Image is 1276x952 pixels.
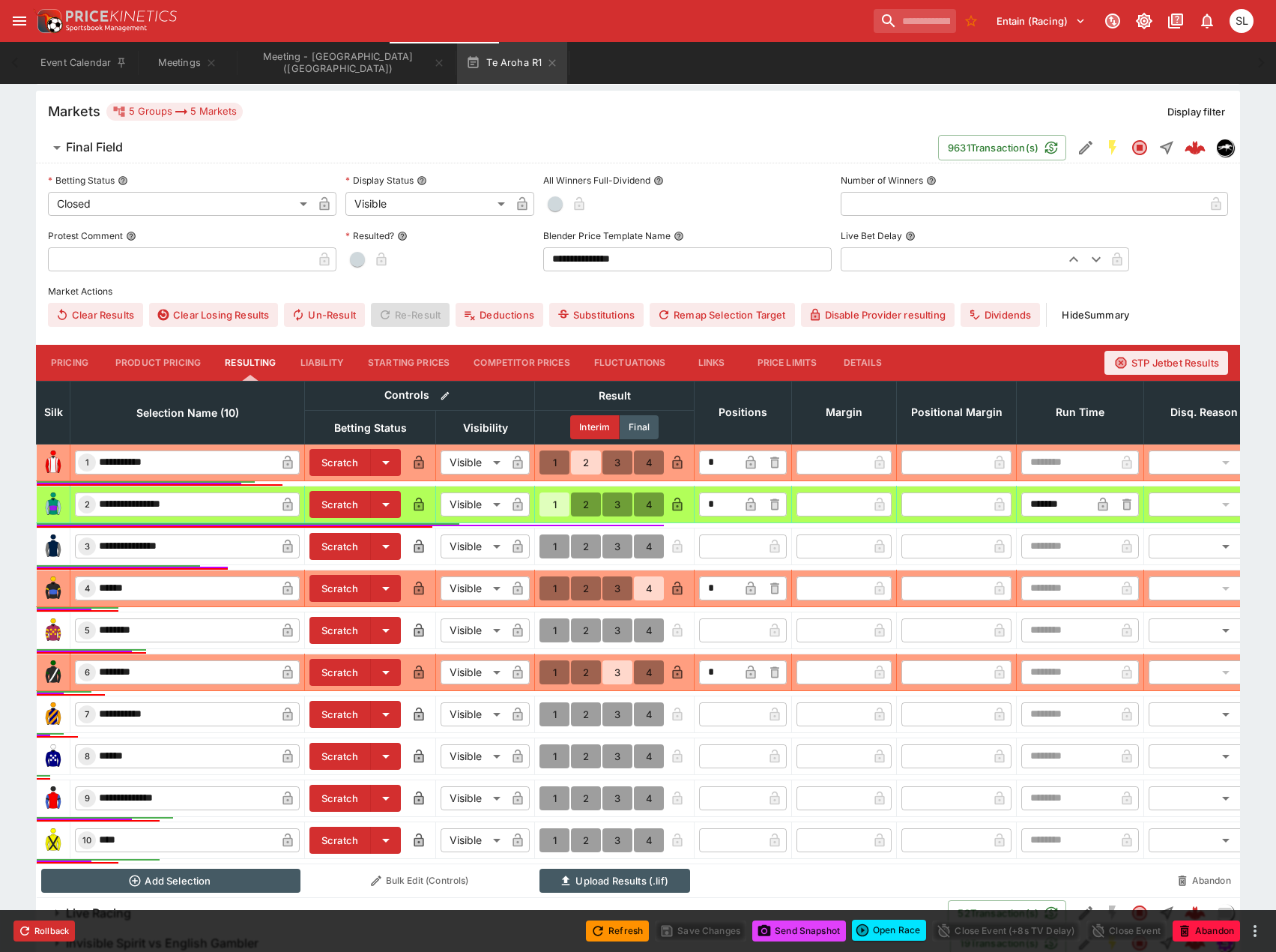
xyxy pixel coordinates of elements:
[456,303,543,327] button: Deductions
[1131,7,1158,34] button: Toggle light/dark mode
[1158,100,1234,124] button: Display filter
[1216,904,1234,922] div: liveracing
[1173,921,1240,942] button: Abandon
[634,576,664,600] button: 4
[829,345,896,381] button: Details
[82,457,92,468] span: 1
[1099,7,1126,34] button: Connected to PK
[41,744,65,768] img: runner 8
[435,386,455,406] button: Bulk edit
[309,575,371,602] button: Scratch
[602,534,632,558] button: 3
[1131,904,1149,922] svg: Closed
[441,744,506,768] div: Visible
[543,229,671,242] p: Blender Price Template Name
[897,381,1017,444] th: Positional Margin
[1185,903,1206,924] img: logo-cerberus--red.svg
[1072,134,1099,161] button: Edit Detail
[539,702,569,726] button: 1
[602,828,632,852] button: 3
[441,576,506,600] div: Visible
[1099,134,1126,161] button: SGM Enabled
[48,303,143,327] button: Clear Results
[539,786,569,810] button: 1
[1185,903,1206,924] div: ebf587f5-ddde-420f-b955-f1408082a50f
[602,576,632,600] button: 3
[571,786,601,810] button: 2
[309,785,371,812] button: Scratch
[1246,922,1264,940] button: more
[441,786,506,810] div: Visible
[41,576,65,600] img: runner 4
[441,451,506,475] div: Visible
[634,660,664,684] button: 4
[571,744,601,768] button: 2
[571,492,601,516] button: 2
[345,229,394,242] p: Resulted?
[634,492,664,516] button: 4
[602,702,632,726] button: 3
[1153,134,1180,161] button: Straight
[1194,7,1221,34] button: Notifications
[602,786,632,810] button: 3
[48,103,100,120] h5: Markets
[345,192,510,216] div: Visible
[82,709,92,720] span: 7
[82,793,93,804] span: 9
[66,139,123,155] h6: Final Field
[1099,900,1126,927] button: SGM Disabled
[582,345,678,381] button: Fluctuations
[288,345,356,381] button: Liability
[1180,898,1210,928] a: ebf587f5-ddde-420f-b955-f1408082a50f
[1180,133,1210,163] a: 1e67aaeb-94ab-4612-950a-6760bdd3175f
[1053,303,1138,327] button: HideSummary
[539,869,690,893] button: Upload Results (.lif)
[695,381,792,444] th: Positions
[13,921,75,942] button: Rollback
[441,702,506,726] div: Visible
[66,25,147,31] img: Sportsbook Management
[841,229,902,242] p: Live Bet Delay
[37,381,70,444] th: Silk
[48,192,312,216] div: Closed
[650,303,795,327] button: Remap Selection Target
[571,660,601,684] button: 2
[36,133,938,163] button: Final Field
[309,533,371,560] button: Scratch
[371,303,450,327] span: Re-Result
[841,174,923,187] p: Number of Winners
[948,900,1066,926] button: 52Transaction(s)
[149,303,278,327] button: Clear Losing Results
[120,404,255,422] span: Selection Name (10)
[41,451,65,475] img: runner 1
[634,744,664,768] button: 4
[318,419,423,437] span: Betting Status
[41,786,65,810] img: runner 9
[634,618,664,642] button: 4
[1217,905,1233,921] img: liveracing
[447,419,524,437] span: Visibility
[602,744,632,768] button: 3
[539,828,569,852] button: 1
[82,751,93,762] span: 8
[653,175,664,186] button: All Winners Full-Dividend
[1144,381,1264,444] th: Disq. Reason
[238,42,454,84] button: Meeting - Te Aroha (NZ)
[1153,900,1180,927] button: Straight
[539,744,569,768] button: 1
[284,303,364,327] span: Un-Result
[549,303,644,327] button: Substitutions
[959,9,983,33] button: No Bookmarks
[309,701,371,728] button: Scratch
[539,618,569,642] button: 1
[586,921,649,942] button: Refresh
[674,231,684,241] button: Blender Price Template Name
[1162,7,1189,34] button: Documentation
[539,451,569,475] button: 1
[852,920,926,941] button: Open Race
[41,702,65,726] img: runner 7
[801,303,955,327] button: Disable Provider resulting
[309,659,371,686] button: Scratch
[309,743,371,770] button: Scratch
[1225,4,1258,37] button: Singa Livett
